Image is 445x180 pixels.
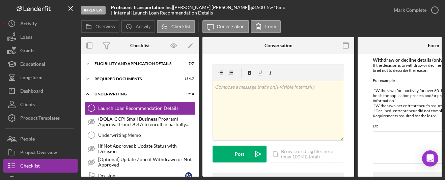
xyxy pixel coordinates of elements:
label: Conversation [217,24,245,29]
div: Underwriting Memo [98,132,195,138]
div: Decsion [98,173,185,178]
div: Loans [20,30,32,46]
div: | [Internal] Launch Loan Recommendation Details [111,10,213,16]
button: Overview [81,20,119,33]
div: Dashboard [20,84,43,99]
button: Checklist [3,159,78,173]
div: Required Documents [94,77,177,81]
div: Product Templates [20,111,60,126]
div: Project Overview [20,146,57,161]
div: Checklist [20,159,40,174]
div: [Optional] Update Zoho if Withdrawn or Not Approved [98,157,195,168]
button: Educational [3,57,78,71]
div: Open Intercom Messenger [422,150,438,167]
div: Checklist [130,43,150,48]
div: Form [428,43,439,48]
div: 18 mo [273,5,285,10]
label: Checklist [171,24,191,29]
button: Checklist [157,20,195,33]
a: [If Not Approved]: Update Status with Decision [84,142,196,155]
button: Form [251,20,281,33]
button: Dashboard [3,84,78,98]
div: 15 / 17 [182,77,194,81]
a: Launch Loan Recommendation Details [84,101,196,115]
button: Activity [3,17,78,30]
a: [Optional] Update Zoho if Withdrawn or Not Approved [84,155,196,169]
div: | [111,5,173,10]
button: Grants [3,44,78,57]
a: (DOLA-CCPI Small Business Program) Approval from DOLA to enroll in partially forgivable loan fund [84,115,196,128]
button: People [3,132,78,146]
label: Form [265,24,276,29]
div: 0 / 10 [182,92,194,96]
div: 5 % [267,5,273,10]
div: E A [185,172,192,179]
div: [PERSON_NAME] [PERSON_NAME] | [173,5,250,10]
div: Underwriting [94,92,177,96]
button: Loans [3,30,78,44]
div: Educational [20,57,45,72]
div: Clients [20,98,35,113]
div: In Review [81,6,106,14]
div: [If Not Approved]: Update Status with Decision [98,143,195,154]
div: Activity [20,17,37,32]
b: Proficient Transportation Inc [111,4,172,10]
button: Product Templates [3,111,78,125]
button: Conversation [202,20,249,33]
button: Post [213,146,267,162]
div: (DOLA-CCPI Small Business Program) Approval from DOLA to enroll in partially forgivable loan fund [98,116,195,127]
button: Project Overview [3,146,78,159]
button: Activity [121,20,155,33]
div: People [20,132,35,147]
div: Mark Complete [394,3,426,17]
div: Grants [20,44,34,59]
div: Conversation [265,43,293,48]
label: Overview [95,24,115,29]
div: 7 / 7 [182,62,194,66]
button: Long-Term [3,71,78,84]
button: Clients [3,98,78,111]
label: Activity [136,24,150,29]
div: Eligibility and Application Details [94,62,177,66]
button: Mark Complete [387,3,442,17]
div: Long-Term [20,71,43,86]
a: Underwriting Memo [84,128,196,142]
div: Launch Loan Recommendation Details [98,106,195,111]
div: Post [235,146,244,162]
span: $3,500 [250,4,265,10]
